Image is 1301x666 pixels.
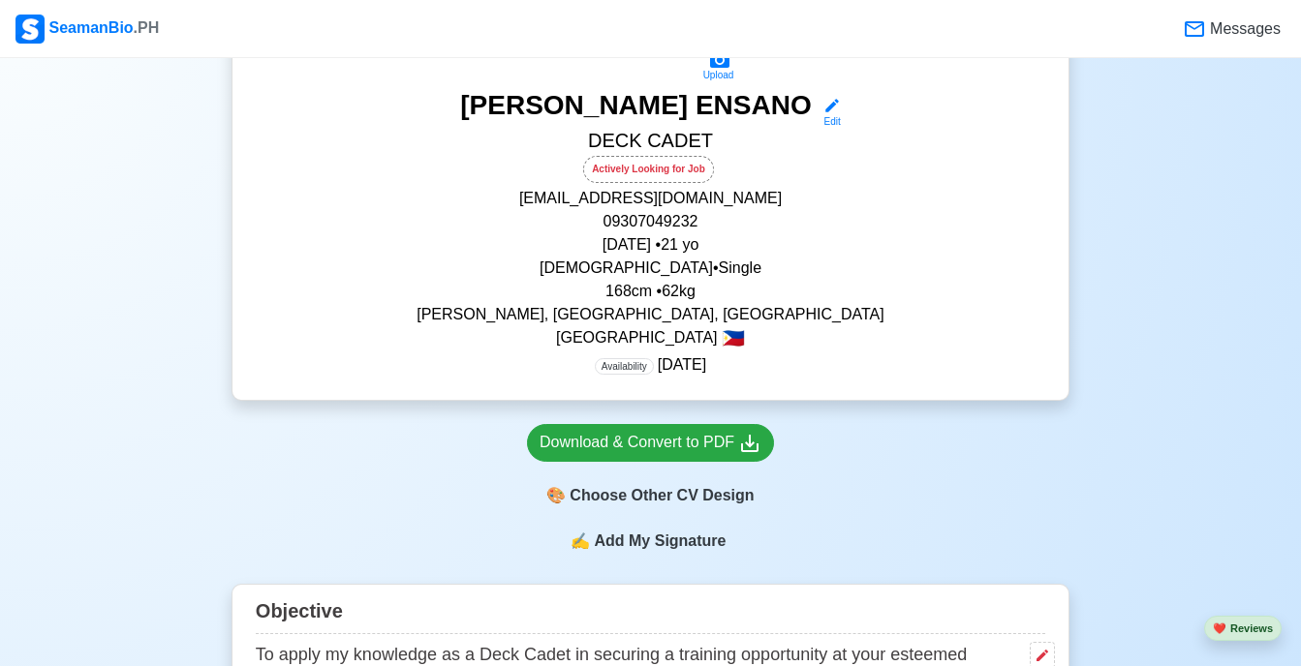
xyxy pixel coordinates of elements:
[256,257,1045,280] p: [DEMOGRAPHIC_DATA] • Single
[595,358,654,375] span: Availability
[1213,622,1226,634] span: heart
[256,187,1045,210] p: [EMAIL_ADDRESS][DOMAIN_NAME]
[540,431,761,455] div: Download & Convert to PDF
[256,210,1045,233] p: 09307049232
[816,114,841,129] div: Edit
[256,326,1045,349] p: [GEOGRAPHIC_DATA]
[722,329,745,348] span: 🇵🇭
[1206,17,1281,41] span: Messages
[256,592,1045,634] div: Objective
[256,303,1045,326] p: [PERSON_NAME], [GEOGRAPHIC_DATA], [GEOGRAPHIC_DATA]
[134,19,160,36] span: .PH
[583,156,714,183] div: Actively Looking for Job
[256,129,1045,156] h5: DECK CADET
[256,280,1045,303] p: 168 cm • 62 kg
[527,477,774,514] div: Choose Other CV Design
[15,15,45,44] img: Logo
[256,233,1045,257] p: [DATE] • 21 yo
[460,89,811,129] h3: [PERSON_NAME] ENSANO
[595,353,706,377] p: [DATE]
[703,70,734,81] div: Upload
[546,484,566,507] span: paint
[1204,616,1282,642] button: heartReviews
[571,530,590,553] span: sign
[590,530,729,553] span: Add My Signature
[527,424,774,462] a: Download & Convert to PDF
[15,15,159,44] div: SeamanBio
